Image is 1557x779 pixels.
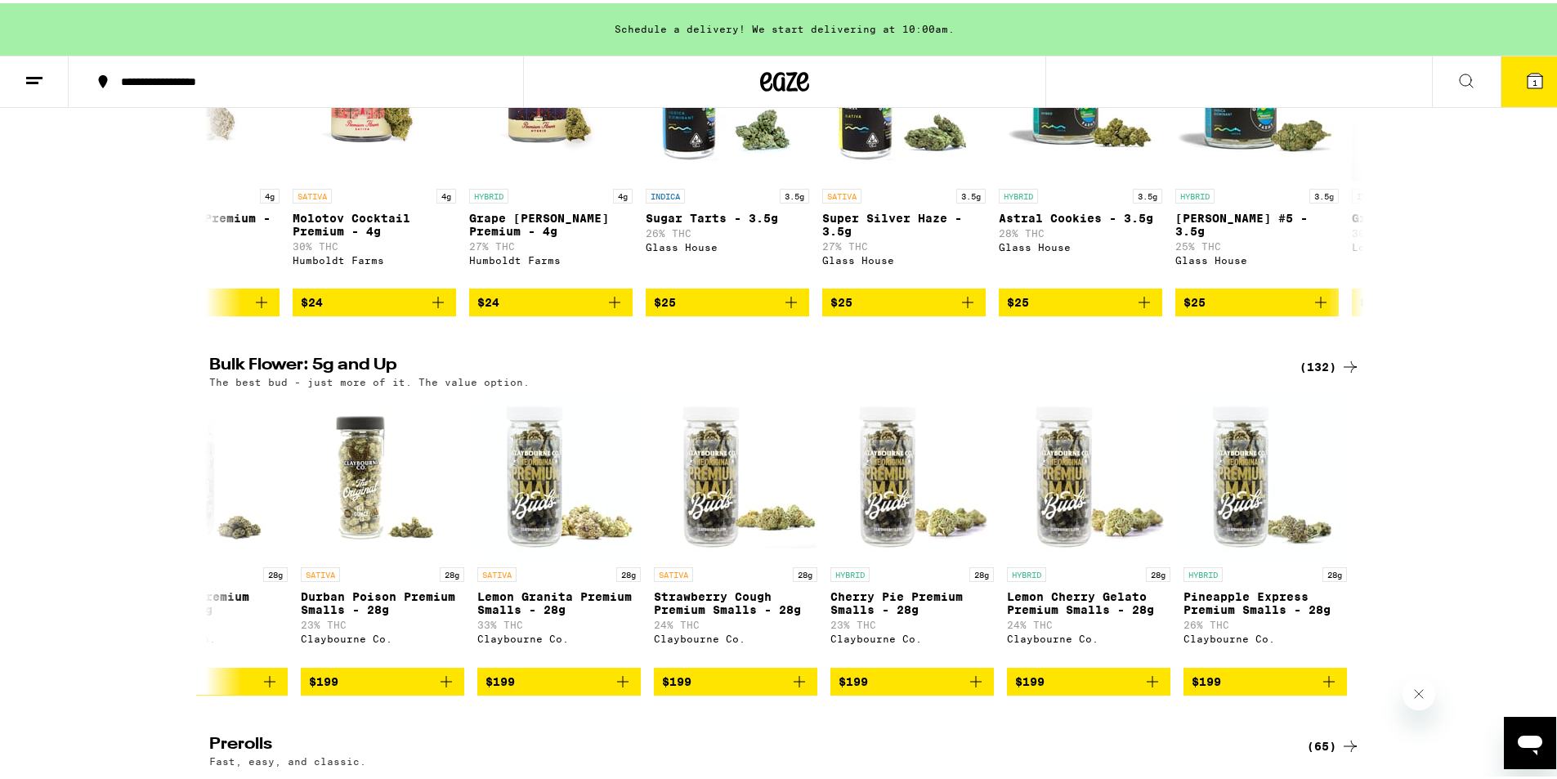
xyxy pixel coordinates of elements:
p: The best bud - just more of it. The value option. [209,374,530,384]
span: $199 [839,672,868,685]
p: INDICA [1352,186,1391,200]
span: $25 [830,293,852,306]
iframe: Button to launch messaging window [1504,714,1556,766]
div: Glass House [646,239,809,249]
p: Grape Runtz - 4g [1352,208,1515,222]
span: $25 [1183,293,1206,306]
div: Humboldt Farms [116,252,280,262]
iframe: Close message [1403,674,1435,707]
a: Open page for Super Silver Haze - 3.5g from Glass House [822,14,986,285]
p: 3.5g [956,186,986,200]
button: Add to bag [1352,285,1515,313]
p: Grape [PERSON_NAME] Premium - 4g [469,208,633,235]
a: Open page for Pineapple Express Premium Smalls - 28g from Claybourne Co. [1183,392,1347,664]
p: 28% THC [999,225,1162,235]
button: Add to bag [1175,285,1339,313]
img: Claybourne Co. - Pineapple Express Premium Smalls - 28g [1183,392,1347,556]
p: Sugar Tarts - 3.5g [646,208,809,222]
p: 33% THC [477,616,641,627]
p: Jungle Lava Premium - 4g [116,208,280,235]
a: (65) [1307,733,1360,753]
button: Add to bag [1007,665,1170,692]
div: Humboldt Farms [469,252,633,262]
a: Open page for Durban Poison Premium Smalls - 28g from Claybourne Co. [301,392,464,664]
p: [PERSON_NAME] #5 - 3.5g [1175,208,1339,235]
span: $25 [1007,293,1029,306]
div: Claybourne Co. [477,630,641,641]
span: $199 [1015,672,1045,685]
p: 24% THC [654,616,817,627]
span: $199 [485,672,515,685]
div: Claybourne Co. [1007,630,1170,641]
div: Glass House [1175,252,1339,262]
div: Glass House [999,239,1162,249]
p: 26% THC [1183,616,1347,627]
p: 28g [616,564,641,579]
p: Super Silver Haze - 3.5g [822,208,986,235]
a: Open page for Molotov Cocktail Premium - 4g from Humboldt Farms [293,14,456,285]
p: Astral Cookies - 3.5g [999,208,1162,222]
p: 28g [263,564,288,579]
a: Open page for Mule Fuel Premium Smalls - 28g from Claybourne Co. [124,392,288,664]
p: 28g [440,564,464,579]
span: $25 [654,293,676,306]
div: Claybourne Co. [124,630,288,641]
p: Lemon Cherry Gelato Premium Smalls - 28g [1007,587,1170,613]
p: 30% THC [1352,225,1515,235]
button: Add to bag [477,665,641,692]
button: Add to bag [999,285,1162,313]
button: Add to bag [469,285,633,313]
div: Glass House [822,252,986,262]
p: HYBRID [1183,564,1223,579]
p: 28g [1146,564,1170,579]
p: 23% THC [301,616,464,627]
span: Hi. Need any help? [10,11,118,25]
p: 3.5g [1309,186,1339,200]
p: 28g [969,564,994,579]
span: $199 [309,672,338,685]
p: Lemon Granita Premium Smalls - 28g [477,587,641,613]
span: $24 [477,293,499,306]
img: Claybourne Co. - Durban Poison Premium Smalls - 28g [301,392,464,556]
span: $33 [1360,293,1382,306]
p: HYBRID [1007,564,1046,579]
div: Humboldt Farms [293,252,456,262]
p: SATIVA [654,564,693,579]
p: Molotov Cocktail Premium - 4g [293,208,456,235]
p: SATIVA [477,564,517,579]
p: 23% THC [830,616,994,627]
p: SATIVA [301,564,340,579]
p: SATIVA [293,186,332,200]
a: Open page for Lemon Granita Premium Smalls - 28g from Claybourne Co. [477,392,641,664]
p: 26% THC [646,225,809,235]
p: 30% THC [293,238,456,248]
h2: Bulk Flower: 5g and Up [209,354,1280,374]
p: HYBRID [1175,186,1215,200]
p: 27% THC [469,238,633,248]
a: Open page for Astral Cookies - 3.5g from Glass House [999,14,1162,285]
p: 24% THC [124,616,288,627]
p: 4g [613,186,633,200]
p: Cherry Pie Premium Smalls - 28g [830,587,994,613]
p: INDICA [646,186,685,200]
a: Open page for Grape Runtz Premium - 4g from Humboldt Farms [469,14,633,285]
button: Add to bag [116,285,280,313]
p: Fast, easy, and classic. [209,753,366,763]
button: Add to bag [301,665,464,692]
a: Open page for Strawberry Cough Premium Smalls - 28g from Claybourne Co. [654,392,817,664]
img: Claybourne Co. - Strawberry Cough Premium Smalls - 28g [654,392,817,556]
button: Add to bag [646,285,809,313]
p: 25% THC [1175,238,1339,248]
a: Open page for Sugar Tarts - 3.5g from Glass House [646,14,809,285]
button: Add to bag [293,285,456,313]
span: $199 [1192,672,1221,685]
p: Strawberry Cough Premium Smalls - 28g [654,587,817,613]
p: SATIVA [822,186,861,200]
span: $199 [662,672,691,685]
button: Add to bag [822,285,986,313]
button: Add to bag [1183,665,1347,692]
a: (132) [1300,354,1360,374]
span: $24 [301,293,323,306]
p: 23% THC [116,238,280,248]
